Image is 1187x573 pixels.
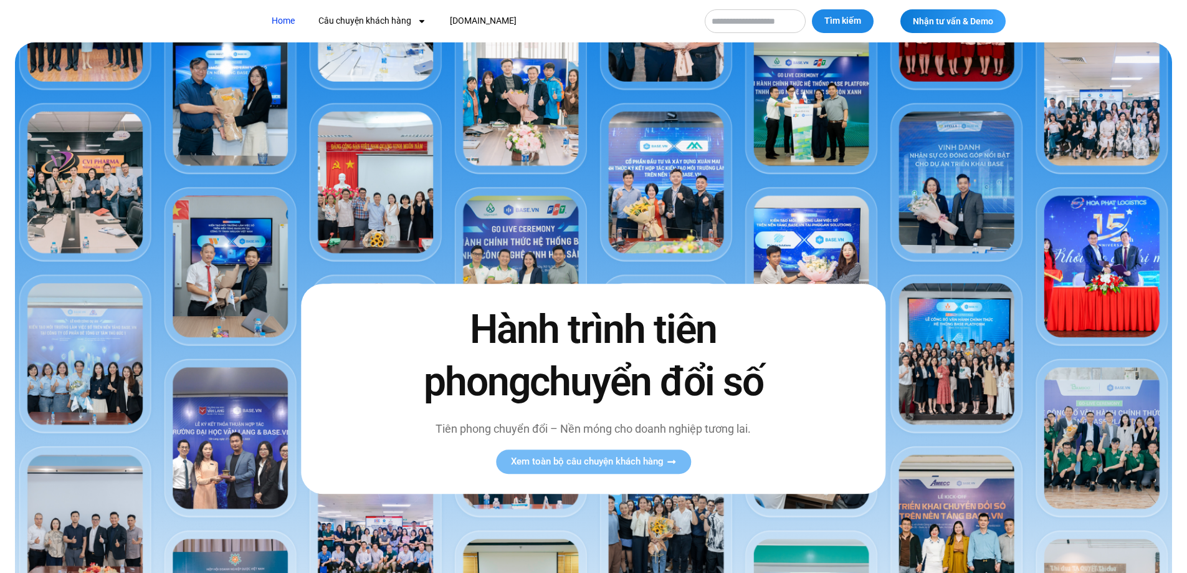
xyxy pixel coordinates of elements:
a: Home [262,9,304,32]
a: Nhận tư vấn & Demo [900,9,1006,33]
span: Tìm kiếm [824,15,861,27]
span: Xem toàn bộ câu chuyện khách hàng [511,457,664,466]
a: [DOMAIN_NAME] [441,9,526,32]
p: Tiên phong chuyển đổi – Nền móng cho doanh nghiệp tương lai. [397,420,789,437]
span: Nhận tư vấn & Demo [913,17,993,26]
button: Tìm kiếm [812,9,874,33]
nav: Menu [262,9,692,32]
span: chuyển đổi số [530,359,763,405]
a: Câu chuyện khách hàng [309,9,436,32]
a: Xem toàn bộ câu chuyện khách hàng [496,450,691,474]
h2: Hành trình tiên phong [397,304,789,408]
